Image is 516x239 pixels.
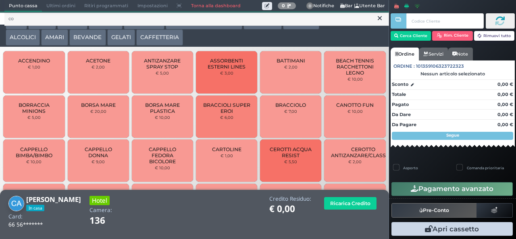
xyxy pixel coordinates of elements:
span: Ultimi ordini [42,0,80,12]
strong: 0,00 € [497,81,513,87]
small: € 10,00 [155,165,170,170]
span: ANTIZANZARE SPRAY STOP [139,58,187,70]
strong: Sconto [392,81,408,88]
small: € 10,00 [347,77,363,81]
a: Torna alla dashboard [186,0,245,12]
span: CEROTTI ACQUA RESIST [267,146,315,158]
strong: Segue [446,133,459,138]
strong: Totale [392,91,406,97]
button: GELATI [107,29,135,46]
a: Servizi [419,48,448,60]
span: CEROTTO ANTIZANZARE/CLASSICO [331,146,395,158]
h4: Camera: [89,207,112,213]
strong: 0,00 € [497,122,513,127]
span: BORSA MARE [81,102,116,108]
span: Punto cassa [4,0,42,12]
button: Rim. Cliente [432,31,473,41]
small: € 1,00 [221,153,233,158]
strong: 0,00 € [497,112,513,117]
input: Codice Cliente [406,13,483,29]
small: € 1,00 [28,64,40,69]
small: € 3,00 [220,71,233,75]
img: Clorinda Adele Angiolini [8,196,24,212]
span: CAPPELLO BIMBA/BIMBO [10,146,58,158]
small: € 7,00 [284,109,297,114]
span: BRACCIOLI SUPER EROI [203,102,251,114]
button: Ricarica Credito [324,197,377,210]
h1: € 0,00 [269,204,311,214]
h4: Card: [8,214,23,220]
button: Apri cassetto [391,222,513,236]
span: 101359106323722323 [416,63,464,70]
small: € 5,00 [156,71,169,75]
span: CANOTTO FUN [336,102,374,108]
span: BEACH TENNIS RACCHETTONI LEGNO [331,58,379,76]
span: CAPPELLO DONNA [74,146,122,158]
button: Rimuovi tutto [474,31,515,41]
small: € 2,00 [348,159,362,164]
h1: 136 [89,216,128,226]
small: € 20,00 [90,109,106,114]
strong: Da Dare [392,112,411,117]
span: Ordine : [393,63,415,70]
span: BORSA MARE PLASTICA [139,102,187,114]
span: BATTIMANI [277,58,305,64]
button: Pagamento avanzato [391,182,513,196]
span: 0 [306,2,314,10]
span: BRACCIOLO [275,102,306,108]
span: Ritiri programmati [80,0,133,12]
small: € 5,50 [284,159,297,164]
strong: 0,00 € [497,102,513,107]
span: In casa [26,205,44,211]
strong: 0,00 € [497,91,513,97]
h3: Hotel [89,196,110,205]
span: Impostazioni [133,0,172,12]
small: € 10,00 [155,115,170,120]
b: [PERSON_NAME] [26,195,81,204]
small: € 6,00 [220,115,233,120]
a: Ordine [391,48,419,60]
label: Asporto [403,165,418,170]
strong: Pagato [392,102,409,107]
button: CAFFETTERIA [136,29,183,46]
label: Comanda prioritaria [467,165,504,170]
button: Pre-Conto [391,203,477,218]
span: CAPPELLO FEDORA BICOLORE [139,146,187,164]
button: Cerca Cliente [391,31,431,41]
span: ACCENDINO [18,58,50,64]
span: ASSORBENTI ESTERNI LINES [203,58,251,70]
button: BEVANDE [69,29,106,46]
div: Nessun articolo selezionato [391,71,515,77]
small: € 10,00 [347,109,363,114]
span: ACETONE [86,58,110,64]
h4: Credito Residuo: [269,196,311,202]
small: € 2,00 [92,64,105,69]
b: 0 [282,3,285,8]
span: BORRACCIA MINIONS [10,102,58,114]
a: Note [448,48,472,60]
button: ALCOLICI [6,29,40,46]
small: € 2,00 [284,64,298,69]
input: Ricerca articolo [4,12,389,26]
small: € 9,00 [92,159,105,164]
strong: Da Pagare [392,122,416,127]
small: € 10,00 [26,159,42,164]
span: CARTOLINE [212,146,241,152]
small: € 5,00 [27,115,41,120]
button: AMARI [41,29,68,46]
